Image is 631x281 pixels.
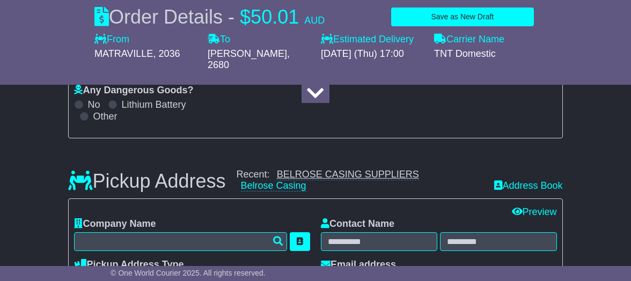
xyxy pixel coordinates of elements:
[153,48,180,59] span: , 2036
[94,5,325,28] div: Order Details -
[321,48,423,60] div: [DATE] (Thu) 17:00
[208,48,290,71] span: , 2680
[434,34,504,46] label: Carrier Name
[111,269,266,277] span: © One World Courier 2025. All rights reserved.
[240,6,251,28] span: $
[208,34,230,46] label: To
[512,206,557,217] a: Preview
[251,6,299,28] span: 50.01
[94,48,153,59] span: MATRAVILLE
[391,8,534,26] button: Save as New Draft
[277,169,419,180] a: BELROSE CASING SUPPLIERS
[68,171,225,192] h3: Pickup Address
[321,259,396,271] label: Email address
[87,99,100,111] label: No
[94,34,129,46] label: From
[321,218,394,230] label: Contact Name
[208,48,287,59] span: [PERSON_NAME]
[434,48,537,60] div: TNT Domestic
[321,34,423,46] label: Estimated Delivery
[74,85,193,97] label: Any Dangerous Goods?
[74,259,184,271] label: Pickup Address Type
[237,169,483,192] div: Recent:
[93,111,117,123] label: Other
[74,218,156,230] label: Company Name
[121,99,186,111] label: Lithium Battery
[304,15,325,26] span: AUD
[494,180,563,192] a: Address Book
[241,180,306,191] a: Belrose Casing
